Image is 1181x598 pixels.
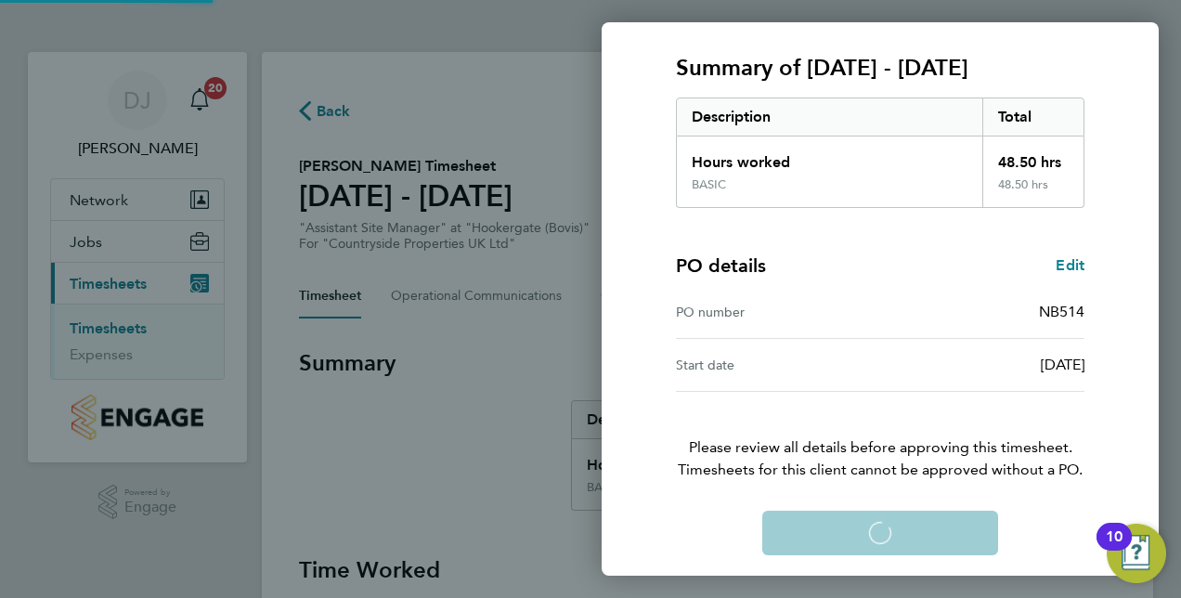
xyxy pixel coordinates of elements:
[982,177,1084,207] div: 48.50 hrs
[1056,254,1084,277] a: Edit
[654,392,1107,481] p: Please review all details before approving this timesheet.
[676,301,880,323] div: PO number
[982,136,1084,177] div: 48.50 hrs
[676,53,1084,83] h3: Summary of [DATE] - [DATE]
[654,459,1107,481] span: Timesheets for this client cannot be approved without a PO.
[982,98,1084,136] div: Total
[880,354,1084,376] div: [DATE]
[677,98,982,136] div: Description
[1106,537,1123,561] div: 10
[1039,303,1084,320] span: NB514
[676,354,880,376] div: Start date
[692,177,726,192] div: BASIC
[1107,524,1166,583] button: Open Resource Center, 10 new notifications
[676,253,766,279] h4: PO details
[676,97,1084,208] div: Summary of 22 - 28 Sep 2025
[677,136,982,177] div: Hours worked
[1056,256,1084,274] span: Edit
